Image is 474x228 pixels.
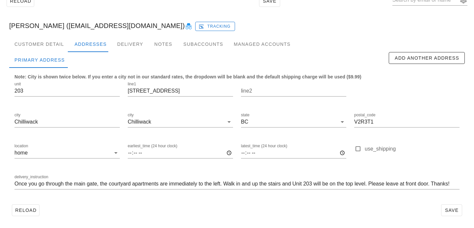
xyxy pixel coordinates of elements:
button: Tracking [195,22,235,31]
span: Reload [15,208,37,213]
div: Customer Detail [9,36,69,52]
div: Notes [148,36,178,52]
label: state [241,113,250,118]
div: Addresses [69,36,112,52]
label: city [14,113,20,118]
label: postal_code [354,113,376,118]
label: delivery_instruction [14,175,48,180]
label: earliest_time (24 hour clock) [128,144,177,149]
div: stateBC [241,117,346,127]
div: Managed Accounts [228,36,296,52]
label: use_shipping [365,146,460,152]
div: Subaccounts [178,36,228,52]
label: latest_time (24 hour clock) [241,144,287,149]
a: Tracking [195,20,235,31]
label: city [128,113,134,118]
span: Save [444,208,459,213]
label: unit [14,82,21,87]
button: Save [441,204,462,216]
b: Note: City is shown twice below. If you enter a city not in our standard rates, the dropdown will... [14,74,361,79]
div: Primary Address [9,52,70,68]
label: location [14,144,28,149]
div: Delivery [112,36,148,52]
div: BC [241,119,248,125]
button: Reload [12,204,39,216]
div: cityChilliwack [128,117,233,127]
span: Tracking [200,23,231,29]
div: home [14,150,28,156]
div: locationhome [14,148,120,158]
label: line1 [128,82,136,87]
div: Chilliwack [128,119,151,125]
button: Add Another Address [389,52,465,64]
span: Add Another Address [394,55,459,61]
div: [PERSON_NAME] ([EMAIL_ADDRESS][DOMAIN_NAME]) [4,15,470,36]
